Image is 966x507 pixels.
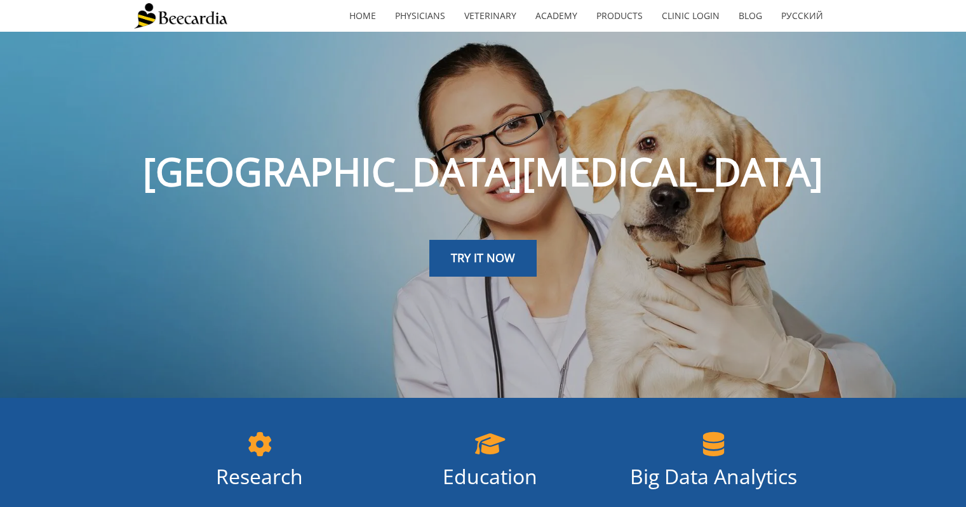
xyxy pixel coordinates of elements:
[443,463,537,490] span: Education
[587,1,652,30] a: Products
[630,463,797,490] span: Big Data Analytics
[216,463,303,490] span: Research
[526,1,587,30] a: Academy
[729,1,772,30] a: Blog
[429,240,537,277] a: TRY IT NOW
[652,1,729,30] a: Clinic Login
[134,3,227,29] img: Beecardia
[386,1,455,30] a: Physicians
[455,1,526,30] a: Veterinary
[340,1,386,30] a: home
[143,145,823,197] span: [GEOGRAPHIC_DATA][MEDICAL_DATA]
[451,250,515,265] span: TRY IT NOW
[772,1,833,30] a: Русский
